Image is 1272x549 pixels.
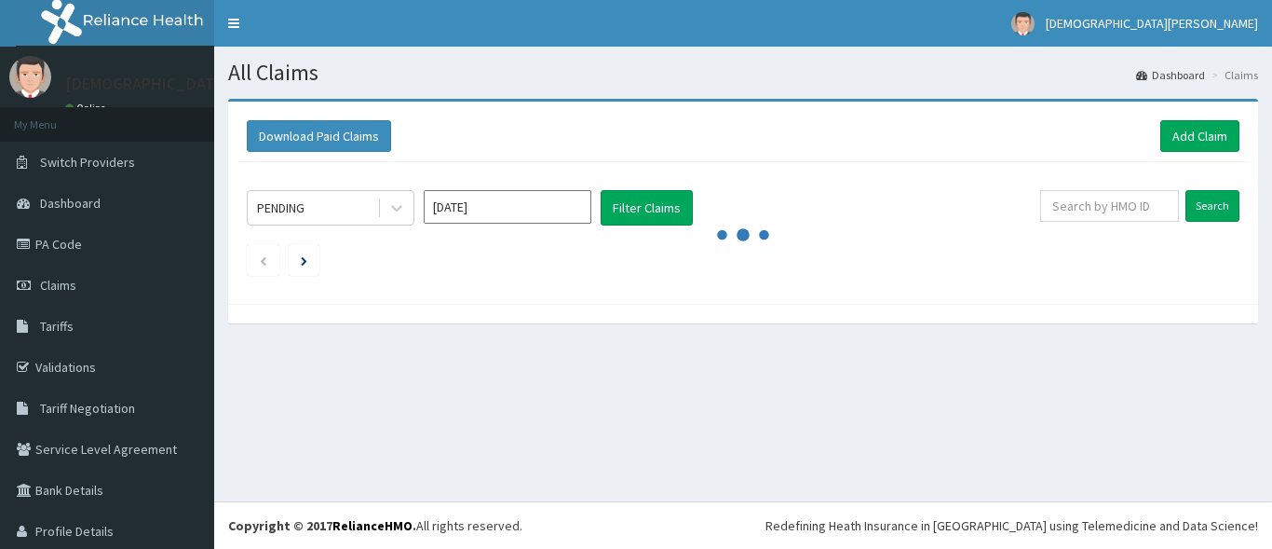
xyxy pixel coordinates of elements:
[40,318,74,335] span: Tariffs
[765,516,1258,535] div: Redefining Heath Insurance in [GEOGRAPHIC_DATA] using Telemedicine and Data Science!
[1046,15,1258,32] span: [DEMOGRAPHIC_DATA][PERSON_NAME]
[259,252,267,268] a: Previous page
[40,400,135,417] span: Tariff Negotiation
[247,120,391,152] button: Download Paid Claims
[228,61,1258,85] h1: All Claims
[715,207,771,263] svg: audio-loading
[9,56,51,98] img: User Image
[40,277,76,294] span: Claims
[1160,120,1239,152] a: Add Claim
[332,517,413,534] a: RelianceHMO
[1011,12,1035,35] img: User Image
[214,501,1272,549] footer: All rights reserved.
[601,190,693,226] button: Filter Claims
[1207,67,1258,83] li: Claims
[228,517,416,534] strong: Copyright © 2017 .
[301,252,307,268] a: Next page
[424,190,591,224] input: Select Month and Year
[40,154,135,171] span: Switch Providers
[40,195,101,212] span: Dashboard
[65,75,352,92] p: [DEMOGRAPHIC_DATA][PERSON_NAME]
[1040,190,1179,222] input: Search by HMO ID
[257,199,304,217] div: PENDING
[1185,190,1239,222] input: Search
[1136,67,1205,83] a: Dashboard
[65,102,110,115] a: Online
